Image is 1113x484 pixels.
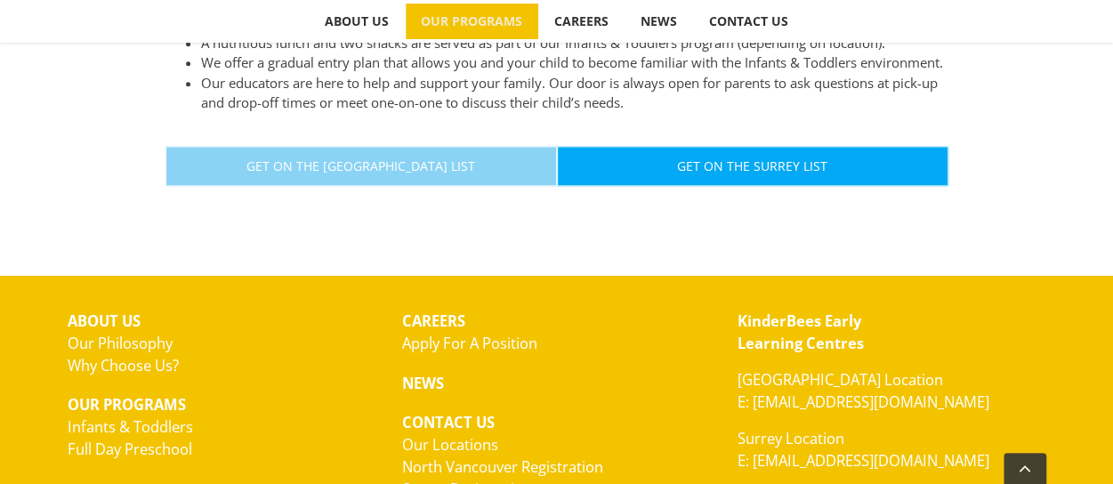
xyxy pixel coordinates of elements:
a: E: [EMAIL_ADDRESS][DOMAIN_NAME] [738,391,989,412]
span: CAREERS [554,15,609,28]
span: NEWS [641,15,677,28]
a: OUR PROGRAMS [406,4,538,39]
a: Full Day Preschool [68,439,192,459]
a: ABOUT US [310,4,405,39]
a: Our Locations [402,434,498,455]
span: Get On The [GEOGRAPHIC_DATA] List [246,158,475,173]
span: CONTACT US [709,15,788,28]
li: We offer a gradual entry plan that allows you and your child to become familiar with the Infants ... [201,52,948,73]
strong: NEWS [402,373,444,393]
strong: ABOUT US [68,311,141,331]
a: NEWS [625,4,693,39]
a: Get On The [GEOGRAPHIC_DATA] List [165,146,557,186]
strong: CAREERS [402,311,465,331]
a: CAREERS [539,4,625,39]
p: [GEOGRAPHIC_DATA] Location [738,369,1046,414]
span: ABOUT US [325,15,389,28]
strong: CONTACT US [402,412,495,432]
a: Why Choose Us? [68,355,179,375]
a: North Vancouver Registration [402,456,603,477]
strong: KinderBees Early Learning Centres [738,311,864,353]
span: Get On The Surrey List [677,158,827,173]
a: Apply For A Position [402,333,537,353]
a: Our Philosophy [68,333,173,353]
p: Surrey Location [738,428,1046,472]
span: OUR PROGRAMS [421,15,522,28]
a: Infants & Toddlers [68,416,193,437]
a: Get On The Surrey List [557,146,948,186]
li: Our educators are here to help and support your family. Our door is always open for parents to as... [201,73,948,113]
a: CONTACT US [694,4,804,39]
a: KinderBees EarlyLearning Centres [738,311,864,353]
a: E: [EMAIL_ADDRESS][DOMAIN_NAME] [738,450,989,471]
strong: OUR PROGRAMS [68,394,186,415]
